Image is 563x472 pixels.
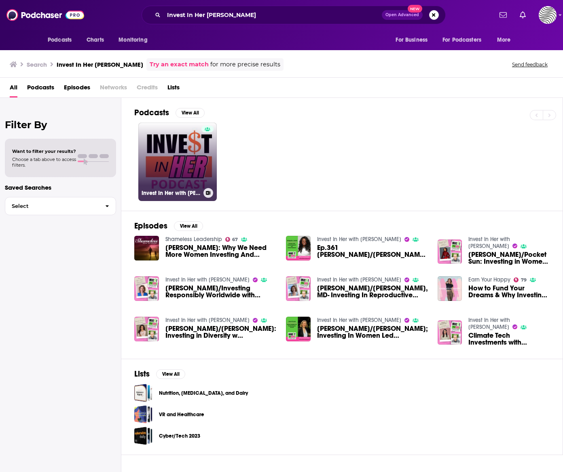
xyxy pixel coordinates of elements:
[468,332,550,346] a: Climate Tech Investments with Helena Wasserman and host Catherine Gray Ep. 437
[438,276,462,301] img: How to Fund Your Dreams & Why Investing in Women Will Save the World with Catherine Gray, founder...
[317,236,401,243] a: Invest In Her with Catherine Gray
[137,81,158,97] span: Credits
[48,34,72,46] span: Podcasts
[165,325,276,339] span: [PERSON_NAME]/[PERSON_NAME]: Investing in Diversity w [GEOGRAPHIC_DATA] Ep. 373
[437,32,493,48] button: open menu
[159,410,204,419] a: VR and Healthcare
[468,236,510,250] a: Invest In Her with Catherine Gray
[27,61,47,68] h3: Search
[468,285,550,298] a: How to Fund Your Dreams & Why Investing in Women Will Save the World with Catherine Gray, founder...
[317,325,428,339] a: Catherine Gray/Sarah Dusek; Investing In Women Led Businesses Ep. 362
[81,32,109,48] a: Charts
[159,389,248,398] a: Nutrition, [MEDICAL_DATA], and Dairy
[382,10,423,20] button: Open AdvancedNew
[468,317,510,330] a: Invest In Her with Catherine Gray
[468,285,550,298] span: How to Fund Your Dreams & Why Investing in Women Will Save the World with [PERSON_NAME], founder ...
[10,81,17,97] a: All
[27,81,54,97] a: Podcasts
[165,276,250,283] a: Invest In Her with Catherine Gray
[156,369,185,379] button: View All
[396,34,428,46] span: For Business
[317,244,428,258] span: Ep.361 [PERSON_NAME]/[PERSON_NAME] Investing with Confidence with Founder Investor Playbook
[516,8,529,22] a: Show notifications dropdown
[385,13,419,17] span: Open Advanced
[142,6,446,24] div: Search podcasts, credits, & more...
[167,81,180,97] a: Lists
[438,239,462,264] img: Catherine Gray/Pocket Sun: Investing in Women Entrepreneur Superstars Ep. 366
[134,369,185,379] a: ListsView All
[134,276,159,301] img: Catherine Gray/Investing Responsibly Worldwide with Noga Levtzion-Nadan Ep. 393
[390,32,438,48] button: open menu
[57,61,143,68] h3: Invest In Her [PERSON_NAME]
[232,238,238,241] span: 67
[442,34,481,46] span: For Podcasters
[159,432,200,440] a: Cyber/Tech 2023
[165,244,276,258] a: Catherine Gray: Why We Need More Women Investing And Inventing
[134,405,152,423] a: VR and Healthcare
[12,148,76,154] span: Want to filter your results?
[521,278,527,282] span: 79
[286,236,311,260] img: Ep.361 Catherine Gray/Bridgette L. Smith Investing with Confidence with Founder Investor Playbook
[496,8,510,22] a: Show notifications dropdown
[5,119,116,131] h2: Filter By
[138,123,217,201] a: Invest In Her with [PERSON_NAME]
[165,285,276,298] a: Catherine Gray/Investing Responsibly Worldwide with Noga Levtzion-Nadan Ep. 393
[113,32,158,48] button: open menu
[174,221,203,231] button: View All
[497,34,511,46] span: More
[286,276,311,301] img: Catherine Gray/Ruth Shaber, MD- Investing In Reproductive Health Ep. 380
[491,32,521,48] button: open menu
[539,6,557,24] button: Show profile menu
[134,317,159,341] img: Catherine Gray/Jennifer Jeronimo: Investing in Diversity w Gaingels Ep. 373
[408,5,422,13] span: New
[286,317,311,341] img: Catherine Gray/Sarah Dusek; Investing In Women Led Businesses Ep. 362
[317,285,428,298] span: [PERSON_NAME]/[PERSON_NAME], MD- Investing In Reproductive Health Ep. 380
[42,32,82,48] button: open menu
[87,34,104,46] span: Charts
[142,190,200,197] h3: Invest In Her with [PERSON_NAME]
[317,317,401,324] a: Invest In Her with Catherine Gray
[5,203,99,209] span: Select
[165,244,276,258] span: [PERSON_NAME]: Why We Need More Women Investing And Inventing
[317,244,428,258] a: Ep.361 Catherine Gray/Bridgette L. Smith Investing with Confidence with Founder Investor Playbook
[100,81,127,97] span: Networks
[165,325,276,339] a: Catherine Gray/Jennifer Jeronimo: Investing in Diversity w Gaingels Ep. 373
[468,251,550,265] span: [PERSON_NAME]/Pocket Sun: Investing in Women Entrepreneur Superstars Ep. 366
[134,236,159,260] img: Catherine Gray: Why We Need More Women Investing And Inventing
[165,236,222,243] a: Shameless Leadership
[134,384,152,402] span: Nutrition, Diabetes, and Dairy
[119,34,147,46] span: Monitoring
[134,221,167,231] h2: Episodes
[5,184,116,191] p: Saved Searches
[176,108,205,118] button: View All
[134,221,203,231] a: EpisodesView All
[5,197,116,215] button: Select
[210,60,280,69] span: for more precise results
[468,251,550,265] a: Catherine Gray/Pocket Sun: Investing in Women Entrepreneur Superstars Ep. 366
[12,157,76,168] span: Choose a tab above to access filters.
[317,276,401,283] a: Invest In Her with Catherine Gray
[317,285,428,298] a: Catherine Gray/Ruth Shaber, MD- Investing In Reproductive Health Ep. 380
[6,7,84,23] img: Podchaser - Follow, Share and Rate Podcasts
[438,320,462,345] img: Climate Tech Investments with Helena Wasserman and host Catherine Gray Ep. 437
[150,60,209,69] a: Try an exact match
[134,108,169,118] h2: Podcasts
[165,317,250,324] a: Invest In Her with Catherine Gray
[225,237,238,242] a: 67
[510,61,550,68] button: Send feedback
[64,81,90,97] span: Episodes
[134,427,152,445] span: Cyber/Tech 2023
[164,8,382,21] input: Search podcasts, credits, & more...
[514,277,527,282] a: 79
